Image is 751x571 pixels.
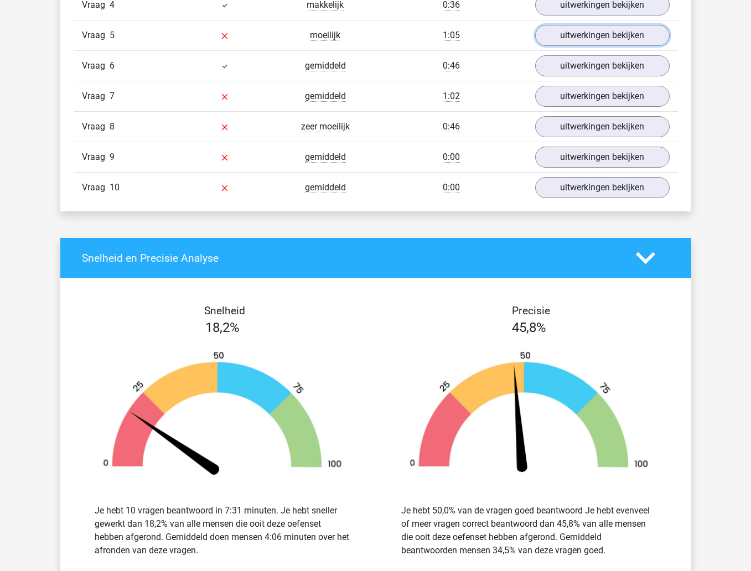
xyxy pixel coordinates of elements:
[535,116,670,137] a: uitwerkingen bekijken
[82,252,619,264] h4: Snelheid en Precisie Analyse
[305,152,346,163] span: gemiddeld
[443,60,460,71] span: 0:46
[535,55,670,76] a: uitwerkingen bekijken
[110,182,120,193] span: 10
[301,121,350,132] span: zeer moeilijk
[535,25,670,46] a: uitwerkingen bekijken
[82,120,110,133] span: Vraag
[401,504,657,557] div: Je hebt 50,0% van de vragen goed beantwoord Je hebt evenveel of meer vragen correct beantwoord da...
[535,177,670,198] a: uitwerkingen bekijken
[205,320,240,335] span: 18,2%
[305,60,346,71] span: gemiddeld
[389,304,674,317] h4: Precisie
[305,91,346,102] span: gemiddeld
[512,320,546,335] span: 45,8%
[82,90,110,103] span: Vraag
[82,181,110,194] span: Vraag
[443,121,460,132] span: 0:46
[535,147,670,168] a: uitwerkingen bekijken
[443,30,460,41] span: 1:05
[110,152,115,162] span: 9
[443,91,460,102] span: 1:02
[392,351,666,477] img: 46.179c4191778b.png
[86,351,359,477] img: 18.8bc0c4b7a8e7.png
[310,30,340,41] span: moeilijk
[95,504,350,557] div: Je hebt 10 vragen beantwoord in 7:31 minuten. Je hebt sneller gewerkt dan 18,2% van alle mensen d...
[110,30,115,40] span: 5
[110,60,115,71] span: 6
[305,182,346,193] span: gemiddeld
[443,182,460,193] span: 0:00
[82,29,110,42] span: Vraag
[443,152,460,163] span: 0:00
[82,59,110,72] span: Vraag
[535,86,670,107] a: uitwerkingen bekijken
[110,91,115,101] span: 7
[82,304,367,317] h4: Snelheid
[110,121,115,132] span: 8
[82,150,110,164] span: Vraag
